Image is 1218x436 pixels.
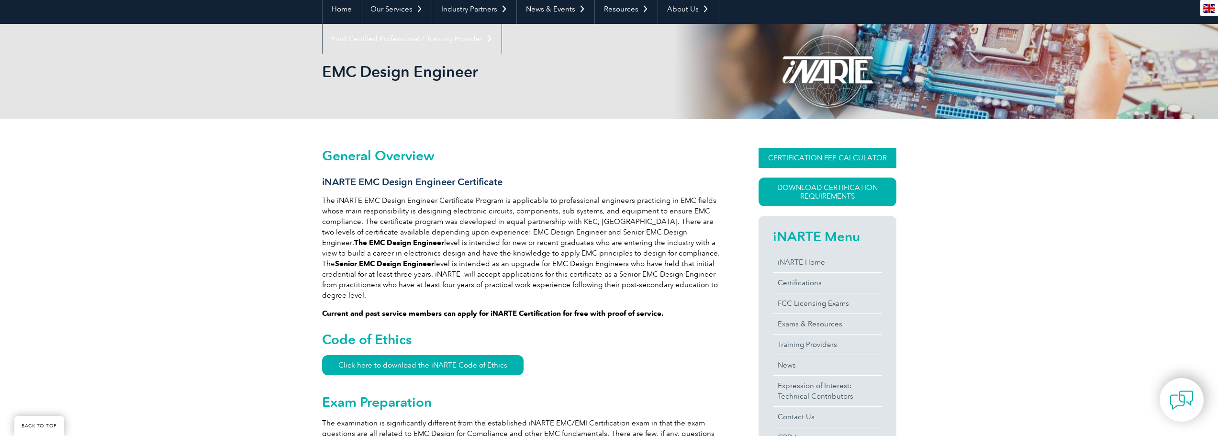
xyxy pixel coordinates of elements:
[773,252,882,272] a: iNARTE Home
[322,176,724,188] h3: iNARTE EMC Design Engineer Certificate
[322,394,724,410] h2: Exam Preparation
[773,293,882,313] a: FCC Licensing Exams
[773,335,882,355] a: Training Providers
[322,309,664,318] strong: Current and past service members can apply for iNARTE Certification for free with proof of service.
[773,314,882,334] a: Exams & Resources
[322,355,524,375] a: Click here to download the iNARTE Code of Ethics
[354,238,444,247] strong: The EMC Design Engineer
[14,416,64,436] a: BACK TO TOP
[773,355,882,375] a: News
[1203,4,1215,13] img: en
[773,229,882,244] h2: iNARTE Menu
[322,62,690,81] h1: EMC Design Engineer
[322,148,724,163] h2: General Overview
[773,273,882,293] a: Certifications
[759,178,896,206] a: Download Certification Requirements
[335,259,434,268] strong: Senior EMC Design Engineer
[322,332,724,347] h2: Code of Ethics
[773,407,882,427] a: Contact Us
[323,24,502,54] a: Find Certified Professional / Training Provider
[322,195,724,301] p: The iNARTE EMC Design Engineer Certificate Program is applicable to professional engineers practi...
[1170,388,1194,412] img: contact-chat.png
[759,148,896,168] a: CERTIFICATION FEE CALCULATOR
[773,376,882,406] a: Expression of Interest:Technical Contributors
